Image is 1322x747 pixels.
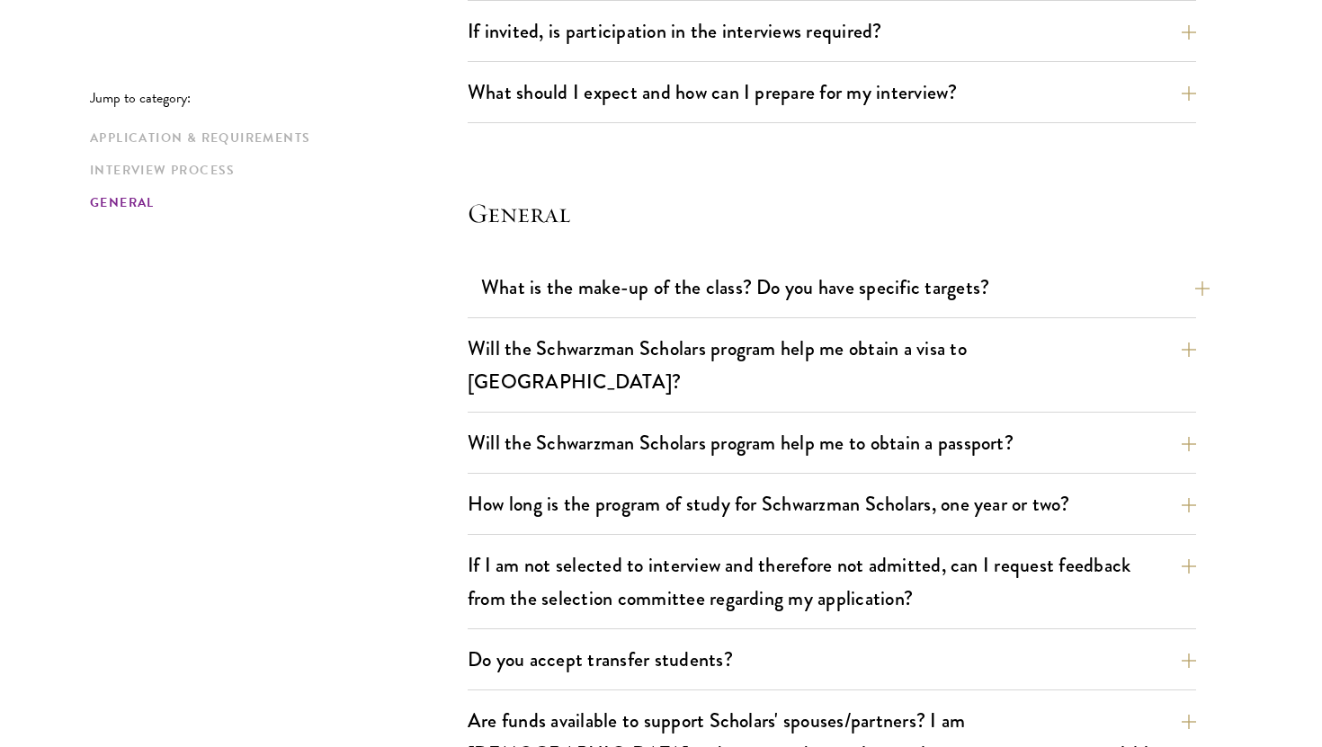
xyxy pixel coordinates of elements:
button: If invited, is participation in the interviews required? [468,11,1196,51]
button: Do you accept transfer students? [468,639,1196,680]
button: What should I expect and how can I prepare for my interview? [468,72,1196,112]
button: If I am not selected to interview and therefore not admitted, can I request feedback from the sel... [468,545,1196,618]
button: How long is the program of study for Schwarzman Scholars, one year or two? [468,484,1196,524]
a: General [90,193,457,212]
p: Jump to category: [90,90,468,106]
a: Interview Process [90,161,457,180]
a: Application & Requirements [90,129,457,147]
button: What is the make-up of the class? Do you have specific targets? [481,267,1210,307]
button: Will the Schwarzman Scholars program help me to obtain a passport? [468,422,1196,463]
button: Will the Schwarzman Scholars program help me obtain a visa to [GEOGRAPHIC_DATA]? [468,328,1196,402]
h4: General [468,195,1196,231]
